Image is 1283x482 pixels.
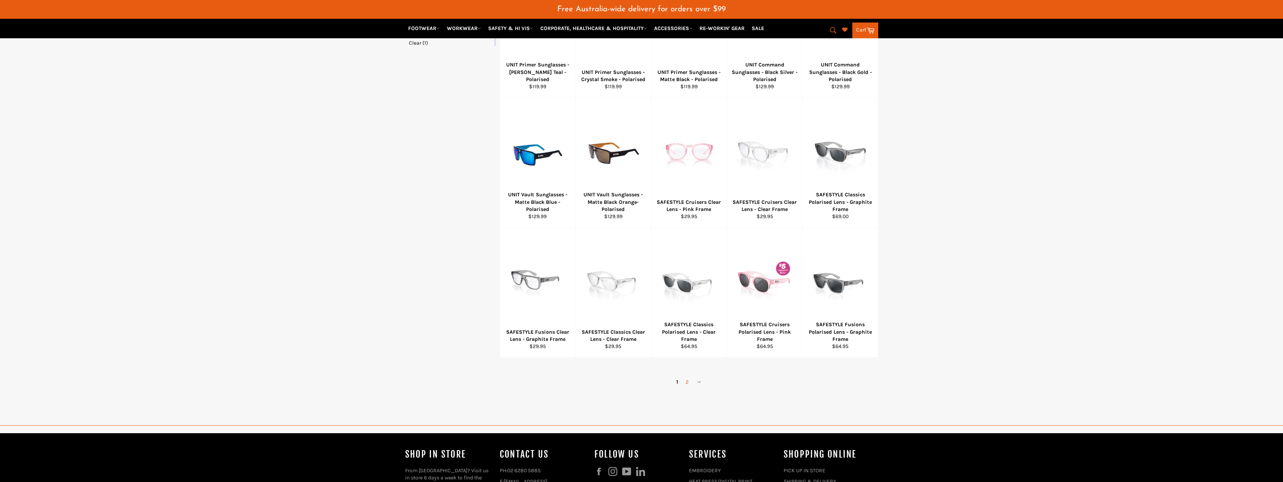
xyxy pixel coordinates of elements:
a: 2 [682,377,692,387]
div: SAFESTYLE Cruisers Polarised Lens - Pink Frame [732,321,798,343]
a: SAFESTYLE Fusions Polarised Lens - Graphite FrameSAFESTYLE Fusions Polarised Lens - Graphite Fram... [802,228,878,358]
a: → [692,377,705,387]
div: UNIT Primer Sunglasses - Matte Black - Polarised [656,69,722,83]
div: SAFESTYLE Classics Polarised Lens - Graphite Frame [807,191,873,213]
a: SAFESTYLE Cruisers Clear Lens - Clear FrameSAFESTYLE Cruisers Clear Lens - Clear Frame$29.95 [727,98,802,228]
a: EMBROIDERY [689,467,721,474]
div: SAFESTYLE Cruisers Clear Lens - Pink Frame [656,199,722,213]
a: CORPORATE, HEALTHCARE & HOSPITALITY [537,22,650,35]
a: SAFESTYLE Fusions Clear Lens - Graphite FrameSAFESTYLE Fusions Clear Lens - Graphite Frame$29.95 [500,228,576,358]
div: UNIT Vault Sunglasses - Matte Black Orange- Polarised [580,191,647,213]
a: Clear [409,39,493,47]
div: UNIT Command Sunglasses - Black Gold - Polarised [807,61,873,83]
div: SAFESTYLE Fusions Clear Lens - Graphite Frame [505,328,571,343]
h4: services [689,448,776,461]
a: SAFESTYLE Classics Polarised Lens - Clear FrameSAFESTYLE Classics Polarised Lens - Clear Frame$64.95 [651,228,727,358]
a: SAFESTYLE Cruisers Clear Lens - Pink FrameSAFESTYLE Cruisers Clear Lens - Pink Frame$29.95 [651,98,727,228]
div: SAFESTYLE Fusions Polarised Lens - Graphite Frame [807,321,873,343]
div: SAFESTYLE Classics Polarised Lens - Clear Frame [656,321,722,343]
div: UNIT Command Sunglasses - Black Silver - Polarised [732,61,798,83]
div: SAFESTYLE Cruisers Clear Lens - Clear Frame [732,199,798,213]
a: SALE [749,22,767,35]
h4: Follow us [594,448,681,461]
h4: Shop In Store [405,448,492,461]
a: Cart [852,23,878,38]
a: SAFESTYLE Classics Polarised Lens - Graphite FrameSAFESTYLE Classics Polarised Lens - Graphite Fr... [802,98,878,228]
a: FOOTWEAR [405,22,443,35]
div: SAFESTYLE Classics Clear Lens - Clear Frame [580,328,647,343]
span: Clear [409,40,421,46]
p: PH: [500,467,587,474]
a: UNIT Vault Sunglasses - Matte Black Blue - PolarisedUNIT Vault Sunglasses - Matte Black Blue - Po... [500,98,576,228]
span: 1 [672,377,682,387]
h4: SHOPPING ONLINE [784,448,871,461]
a: ACCESSORIES [651,22,695,35]
div: UNIT Vault Sunglasses - Matte Black Blue - Polarised [505,191,571,213]
a: SAFESTYLE Cruisers Polarised Lens - Pink FrameSAFESTYLE Cruisers Polarised Lens - Pink Frame$64.95 [727,228,802,358]
a: SAFESTYLE Classics Clear Lens - Clear FrameSAFESTYLE Classics Clear Lens - Clear Frame$29.95 [575,228,651,358]
span: (1) [422,40,428,46]
a: WORKWEAR [444,22,484,35]
a: 02 6280 5885 [507,467,541,474]
a: SAFETY & HI VIS [485,22,536,35]
a: RE-WORKIN' GEAR [697,22,748,35]
h4: Contact Us [500,448,587,461]
span: Free Australia-wide delivery for orders over $99 [557,5,726,13]
div: UNIT Primer Sunglasses - Crystal Smoke - Polarised [580,69,647,83]
div: UNIT Primer Sunglasses - [PERSON_NAME] Teal - Polarised [505,61,571,83]
a: PICK UP IN STORE [784,467,825,474]
a: UNIT Vault Sunglasses - Matte Black Orange- PolarisedUNIT Vault Sunglasses - Matte Black Orange- ... [575,98,651,228]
